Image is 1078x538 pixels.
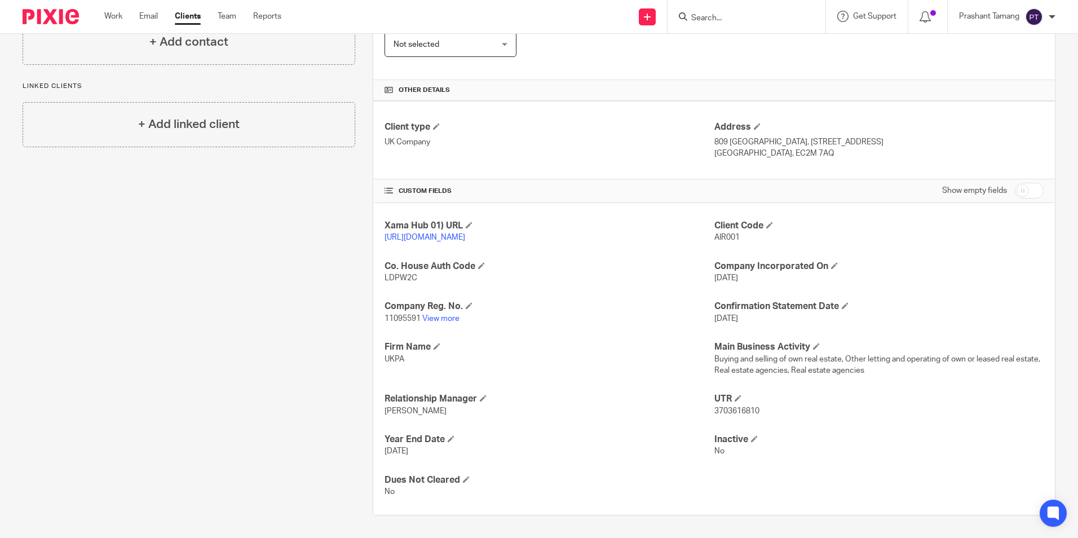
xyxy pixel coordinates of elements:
a: Team [218,11,236,22]
h4: Co. House Auth Code [385,261,714,272]
h4: Address [714,121,1044,133]
h4: + Add linked client [138,116,240,133]
h4: Company Incorporated On [714,261,1044,272]
span: Buying and selling of own real estate, Other letting and operating of own or leased real estate, ... [714,355,1040,374]
span: Other details [399,86,450,95]
input: Search [690,14,792,24]
a: Clients [175,11,201,22]
img: svg%3E [1025,8,1043,26]
p: Prashant Tamang [959,11,1019,22]
a: Work [104,11,122,22]
span: No [714,447,724,455]
h4: Relationship Manager [385,393,714,405]
p: UK Company [385,136,714,148]
p: Linked clients [23,82,355,91]
p: [GEOGRAPHIC_DATA], EC2M 7AQ [714,148,1044,159]
span: [DATE] [714,274,738,282]
h4: + Add contact [149,33,228,51]
h4: Main Business Activity [714,341,1044,353]
h4: Inactive [714,434,1044,446]
span: AIR001 [714,233,740,241]
h4: Confirmation Statement Date [714,301,1044,312]
span: LDPW2C [385,274,417,282]
h4: Xama Hub 01) URL [385,220,714,232]
a: Reports [253,11,281,22]
h4: Client Code [714,220,1044,232]
span: UKPA [385,355,404,363]
h4: Company Reg. No. [385,301,714,312]
h4: Client type [385,121,714,133]
h4: Year End Date [385,434,714,446]
h4: CUSTOM FIELDS [385,187,714,196]
img: Pixie [23,9,79,24]
p: 809 [GEOGRAPHIC_DATA], [STREET_ADDRESS] [714,136,1044,148]
span: [PERSON_NAME] [385,407,447,415]
span: [DATE] [385,447,408,455]
h4: Dues Not Cleared [385,474,714,486]
label: Show empty fields [942,185,1007,196]
h4: UTR [714,393,1044,405]
span: No [385,488,395,496]
a: [URL][DOMAIN_NAME] [385,233,465,241]
a: Email [139,11,158,22]
span: Not selected [394,41,439,48]
span: 11095591 [385,315,421,323]
span: Get Support [853,12,896,20]
span: 3703616810 [714,407,759,415]
a: View more [422,315,460,323]
span: [DATE] [714,315,738,323]
h4: Firm Name [385,341,714,353]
